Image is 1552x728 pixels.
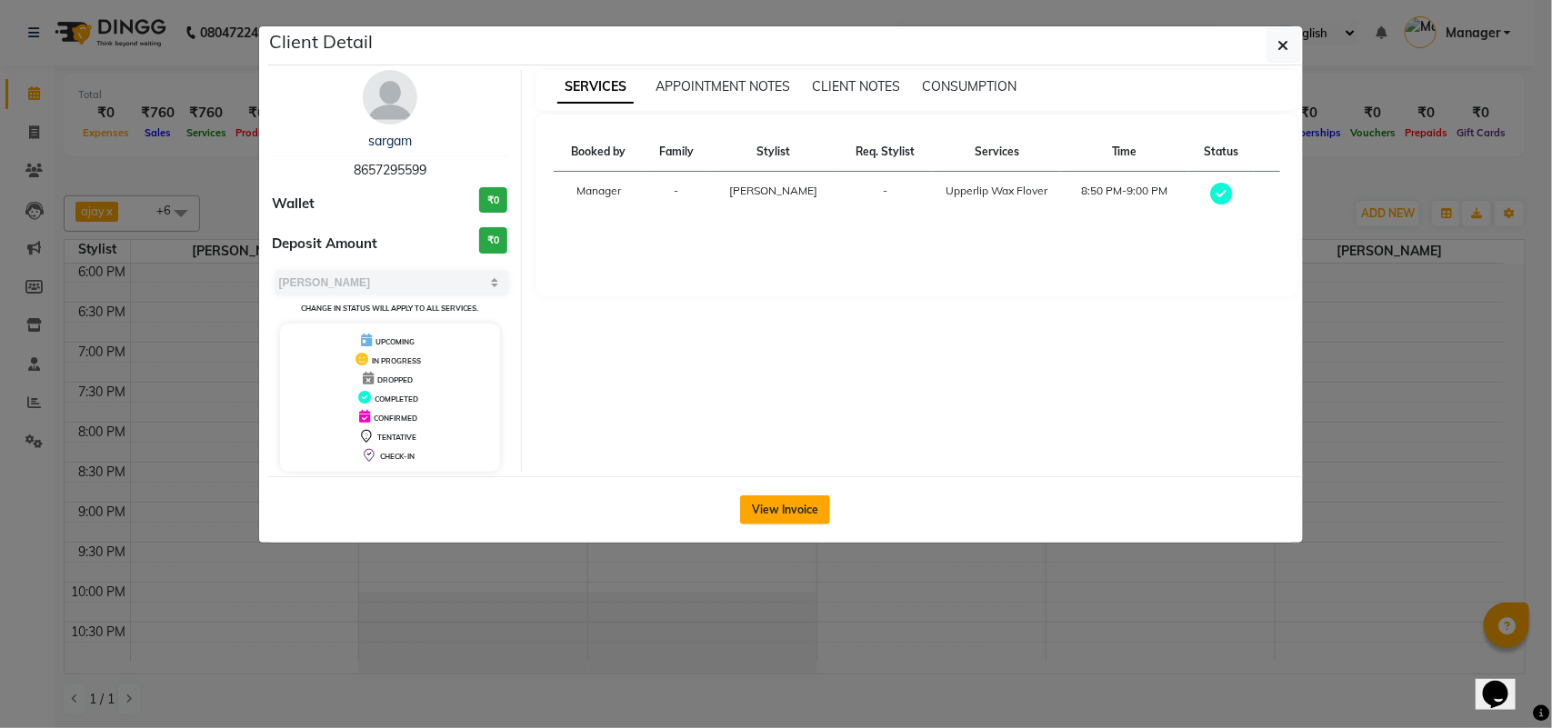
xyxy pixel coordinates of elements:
[372,356,421,365] span: IN PROGRESS
[479,227,507,254] h3: ₹0
[354,162,426,178] span: 8657295599
[479,187,507,214] h3: ₹0
[554,172,643,218] td: Manager
[375,337,415,346] span: UPCOMING
[838,172,933,218] td: -
[273,194,315,214] span: Wallet
[270,28,374,55] h5: Client Detail
[557,71,634,104] span: SERVICES
[643,172,709,218] td: -
[709,133,838,172] th: Stylist
[812,78,900,95] span: CLIENT NOTES
[301,304,478,313] small: Change in status will apply to all services.
[933,133,1061,172] th: Services
[730,184,818,197] span: [PERSON_NAME]
[944,183,1050,199] div: Upperlip Wax Flover
[368,133,412,149] a: sargam
[380,452,415,461] span: CHECK-IN
[643,133,709,172] th: Family
[838,133,933,172] th: Req. Stylist
[1061,172,1188,218] td: 8:50 PM-9:00 PM
[740,495,830,524] button: View Invoice
[273,234,378,254] span: Deposit Amount
[363,70,417,125] img: avatar
[377,433,416,442] span: TENTATIVE
[1476,655,1534,710] iframe: chat widget
[375,394,418,404] span: COMPLETED
[374,414,417,423] span: CONFIRMED
[922,78,1016,95] span: CONSUMPTION
[377,375,413,384] span: DROPPED
[656,78,790,95] span: APPOINTMENT NOTES
[554,133,643,172] th: Booked by
[1061,133,1188,172] th: Time
[1188,133,1255,172] th: Status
